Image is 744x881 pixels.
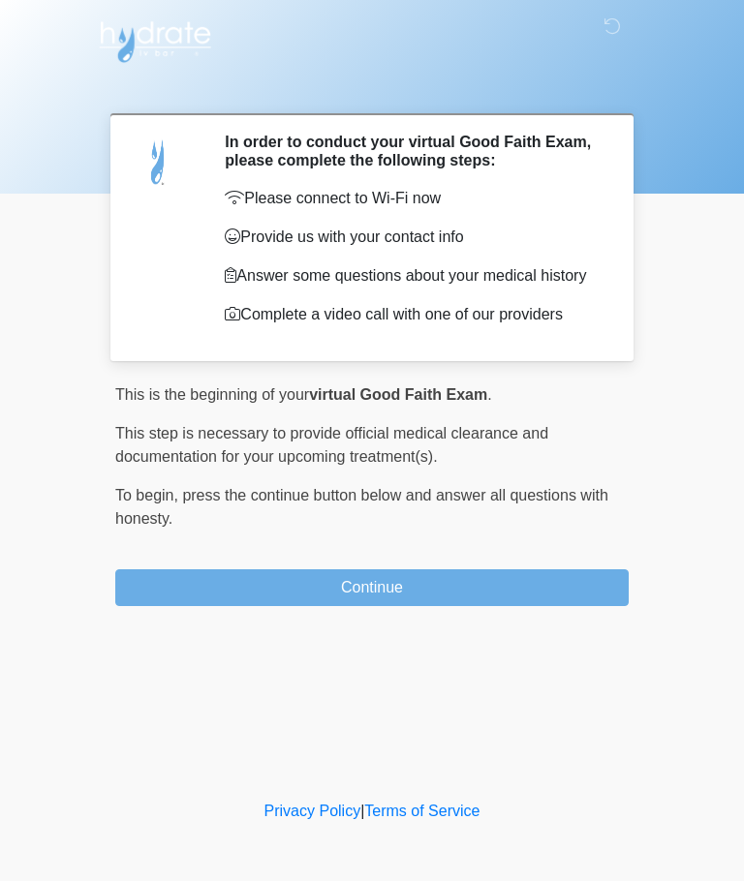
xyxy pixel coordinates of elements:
[264,803,361,819] a: Privacy Policy
[115,569,629,606] button: Continue
[96,15,214,64] img: Hydrate IV Bar - Arcadia Logo
[225,133,600,169] h2: In order to conduct your virtual Good Faith Exam, please complete the following steps:
[309,386,487,403] strong: virtual Good Faith Exam
[130,133,188,191] img: Agent Avatar
[115,425,548,465] span: This step is necessary to provide official medical clearance and documentation for your upcoming ...
[360,803,364,819] a: |
[101,70,643,106] h1: ‎ ‎ ‎ ‎
[115,487,608,527] span: press the continue button below and answer all questions with honesty.
[487,386,491,403] span: .
[364,803,480,819] a: Terms of Service
[225,264,600,288] p: Answer some questions about your medical history
[225,226,600,249] p: Provide us with your contact info
[115,386,309,403] span: This is the beginning of your
[225,303,600,326] p: Complete a video call with one of our providers
[115,487,182,503] span: To begin,
[225,187,600,210] p: Please connect to Wi-Fi now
